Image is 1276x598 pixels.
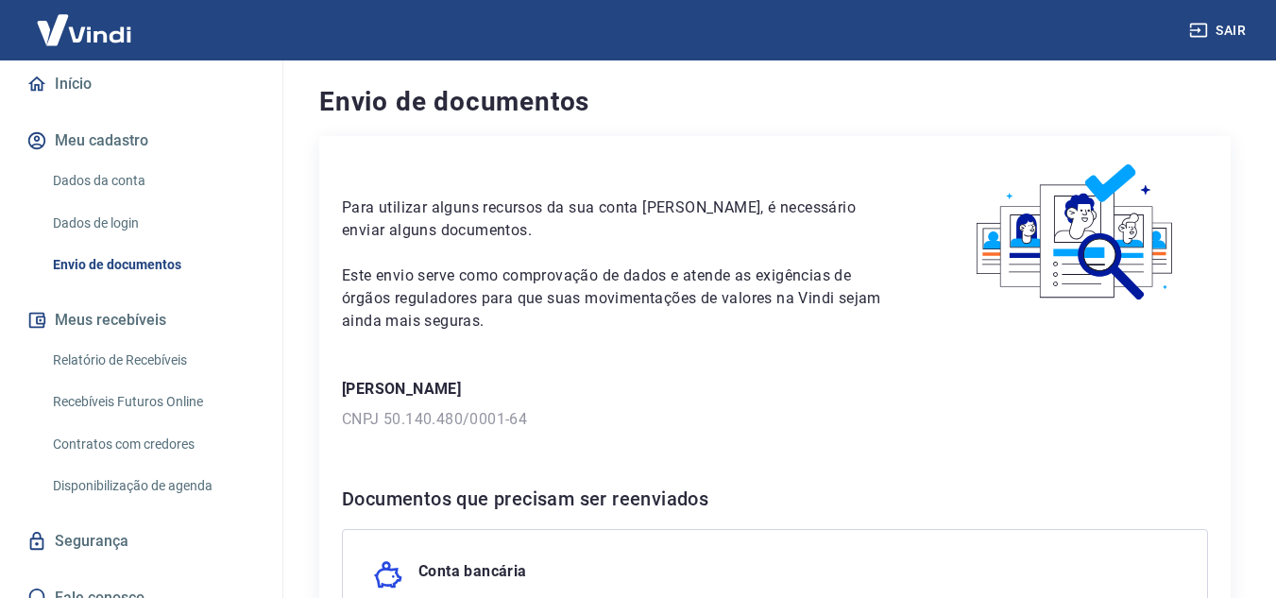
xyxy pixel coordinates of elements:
[342,408,1208,431] p: CNPJ 50.140.480/0001-64
[23,120,260,162] button: Meu cadastro
[1185,13,1253,48] button: Sair
[23,299,260,341] button: Meus recebíveis
[342,196,899,242] p: Para utilizar alguns recursos da sua conta [PERSON_NAME], é necessário enviar alguns documentos.
[23,63,260,105] a: Início
[45,204,260,243] a: Dados de login
[45,341,260,380] a: Relatório de Recebíveis
[319,83,1231,121] h4: Envio de documentos
[45,383,260,421] a: Recebíveis Futuros Online
[373,560,403,590] img: money_pork.0c50a358b6dafb15dddc3eea48f23780.svg
[342,265,899,333] p: Este envio serve como comprovação de dados e atende as exigências de órgãos reguladores para que ...
[944,159,1208,307] img: waiting_documents.41d9841a9773e5fdf392cede4d13b617.svg
[23,1,145,59] img: Vindi
[23,521,260,562] a: Segurança
[342,484,1208,514] h6: Documentos que precisam ser reenviados
[45,162,260,200] a: Dados da conta
[342,378,1208,401] p: [PERSON_NAME]
[45,246,260,284] a: Envio de documentos
[45,425,260,464] a: Contratos com credores
[418,560,527,590] p: Conta bancária
[45,467,260,505] a: Disponibilização de agenda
